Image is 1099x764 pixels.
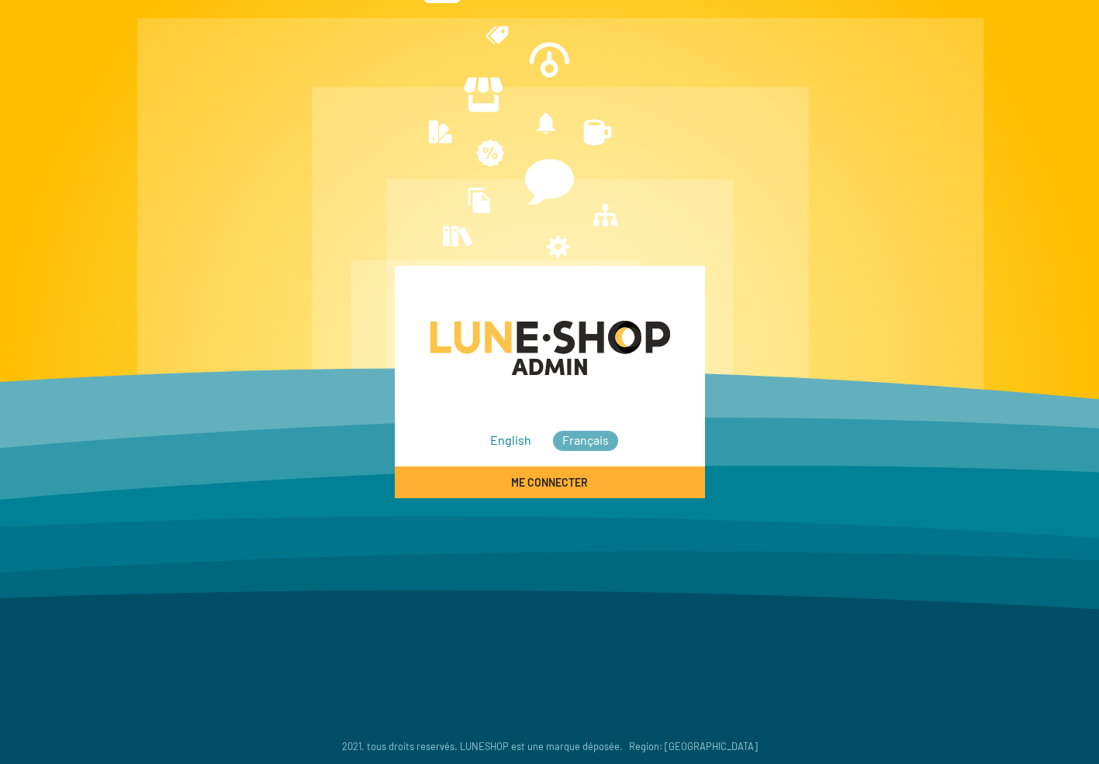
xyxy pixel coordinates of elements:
small: Region: [GEOGRAPHIC_DATA] [629,738,758,755]
span: English [481,431,541,451]
button: Me connecter [395,466,705,498]
span: Me connecter [511,476,588,489]
small: 2021. tous droits reservés. LUNESHOP est une marque déposée. [342,738,623,755]
span: Français [553,431,618,451]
